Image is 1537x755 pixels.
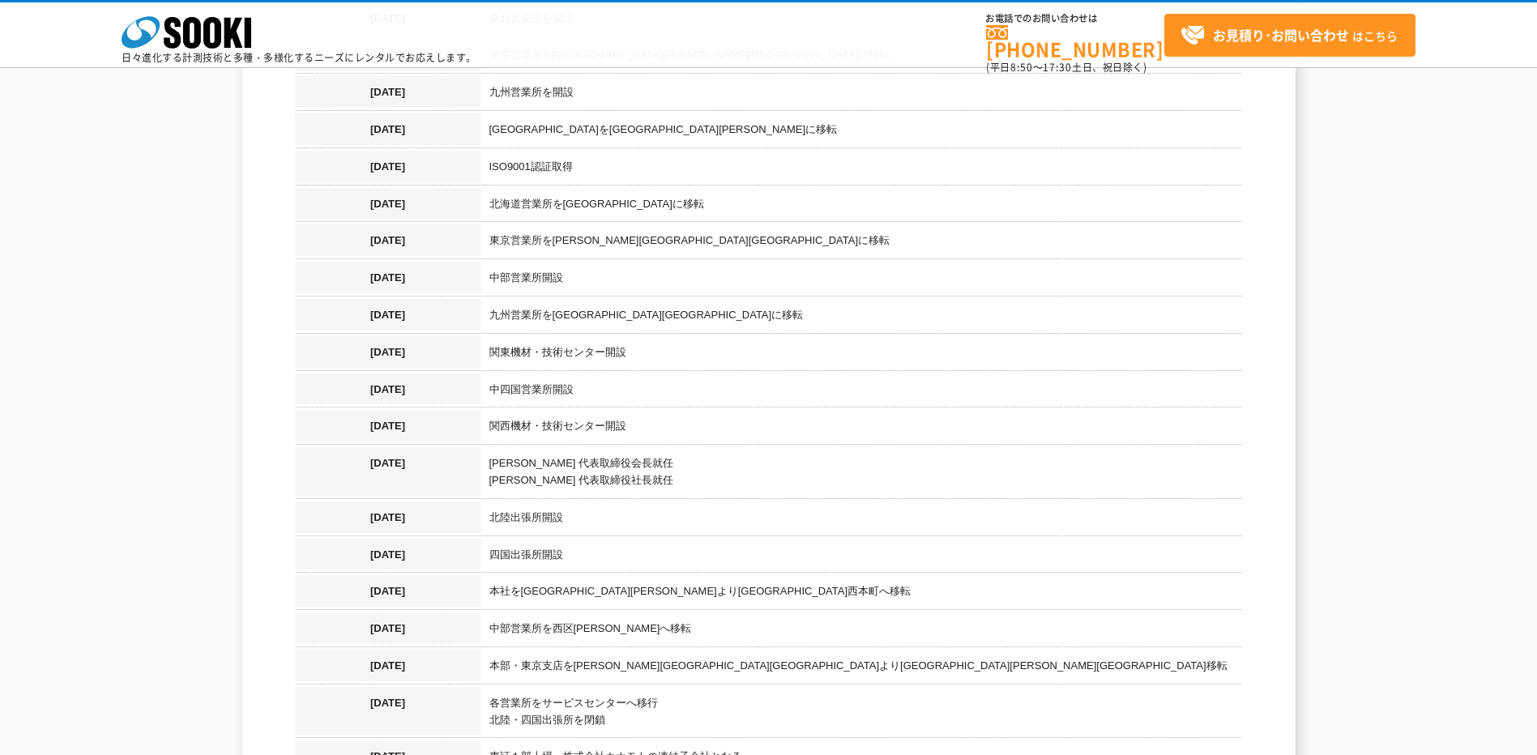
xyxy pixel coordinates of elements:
td: 北海道営業所を[GEOGRAPHIC_DATA]に移転 [481,188,1243,225]
td: 関東機材・技術センター開設 [481,336,1243,373]
a: [PHONE_NUMBER] [986,25,1164,58]
th: [DATE] [295,299,481,336]
th: [DATE] [295,188,481,225]
td: 中部営業所を西区[PERSON_NAME]へ移転 [481,612,1243,650]
span: 8:50 [1010,60,1033,75]
th: [DATE] [295,336,481,373]
td: 本社を[GEOGRAPHIC_DATA][PERSON_NAME]より[GEOGRAPHIC_DATA]西本町へ移転 [481,575,1243,612]
th: [DATE] [295,262,481,299]
th: [DATE] [295,410,481,447]
th: [DATE] [295,224,481,262]
span: はこちら [1181,23,1398,48]
td: 東京営業所を[PERSON_NAME][GEOGRAPHIC_DATA][GEOGRAPHIC_DATA]に移転 [481,224,1243,262]
th: [DATE] [295,373,481,411]
th: [DATE] [295,612,481,650]
td: [PERSON_NAME] 代表取締役会長就任 [PERSON_NAME] 代表取締役社長就任 [481,447,1243,501]
th: [DATE] [295,447,481,501]
th: [DATE] [295,687,481,741]
span: (平日 ～ 土日、祝日除く) [986,60,1146,75]
strong: お見積り･お問い合わせ [1213,25,1349,45]
th: [DATE] [295,501,481,539]
td: 中部営業所開設 [481,262,1243,299]
th: [DATE] [295,151,481,188]
th: [DATE] [295,539,481,576]
td: 本部・東京支店を[PERSON_NAME][GEOGRAPHIC_DATA][GEOGRAPHIC_DATA]より[GEOGRAPHIC_DATA][PERSON_NAME][GEOGRAPHI... [481,650,1243,687]
td: 九州営業所を開設 [481,76,1243,113]
td: 北陸出張所開設 [481,501,1243,539]
td: 九州営業所を[GEOGRAPHIC_DATA][GEOGRAPHIC_DATA]に移転 [481,299,1243,336]
td: [GEOGRAPHIC_DATA]を[GEOGRAPHIC_DATA][PERSON_NAME]に移転 [481,113,1243,151]
a: お見積り･お問い合わせはこちら [1164,14,1415,57]
td: 関西機材・技術センター開設 [481,410,1243,447]
span: 17:30 [1043,60,1072,75]
span: お電話でのお問い合わせは [986,14,1164,23]
th: [DATE] [295,650,481,687]
p: 日々進化する計測技術と多種・多様化するニーズにレンタルでお応えします。 [122,53,476,62]
td: 各営業所をサービスセンターへ移行 北陸・四国出張所を閉鎖 [481,687,1243,741]
td: 四国出張所開設 [481,539,1243,576]
th: [DATE] [295,575,481,612]
th: [DATE] [295,113,481,151]
td: ISO9001認証取得 [481,151,1243,188]
th: [DATE] [295,76,481,113]
td: 中四国営業所開設 [481,373,1243,411]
